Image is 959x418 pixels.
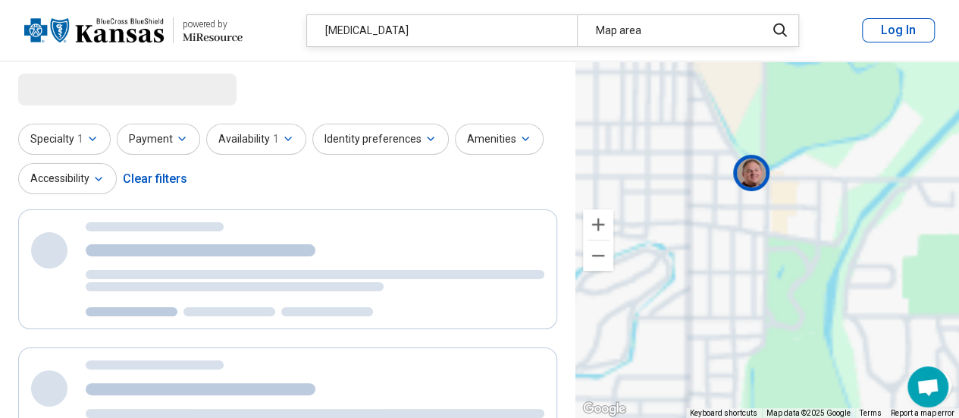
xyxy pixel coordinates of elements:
[577,15,757,46] div: Map area
[18,74,146,104] span: Loading...
[273,131,279,147] span: 1
[907,366,948,407] div: Open chat
[24,12,164,49] img: Blue Cross Blue Shield Kansas
[307,15,577,46] div: [MEDICAL_DATA]
[183,17,243,31] div: powered by
[891,409,954,417] a: Report a map error
[123,161,187,197] div: Clear filters
[455,124,544,155] button: Amenities
[18,124,111,155] button: Specialty1
[312,124,449,155] button: Identity preferences
[206,124,306,155] button: Availability1
[77,131,83,147] span: 1
[24,12,243,49] a: Blue Cross Blue Shield Kansaspowered by
[862,18,935,42] button: Log In
[583,240,613,271] button: Zoom out
[583,209,613,240] button: Zoom in
[18,163,117,194] button: Accessibility
[117,124,200,155] button: Payment
[860,409,882,417] a: Terms (opens in new tab)
[766,409,851,417] span: Map data ©2025 Google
